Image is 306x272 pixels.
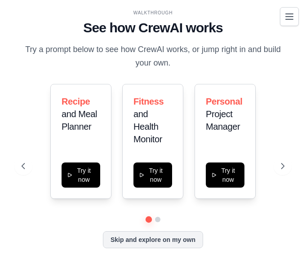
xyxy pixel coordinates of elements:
button: Try it now [206,162,244,188]
p: Try a prompt below to see how CrewAI works, or jump right in and build your own. [22,43,284,70]
button: Skip and explore on my own [103,231,203,248]
span: Recipe [62,97,90,106]
span: and Meal Planner [62,109,97,132]
div: WALKTHROUGH [22,9,284,16]
button: Toggle navigation [280,7,299,26]
button: Try it now [133,162,172,188]
button: Try it now [62,162,100,188]
span: Fitness [133,97,164,106]
span: Personal [206,97,242,106]
span: and Health Monitor [133,109,162,144]
h1: See how CrewAI works [22,20,284,36]
span: Project Manager [206,109,240,132]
